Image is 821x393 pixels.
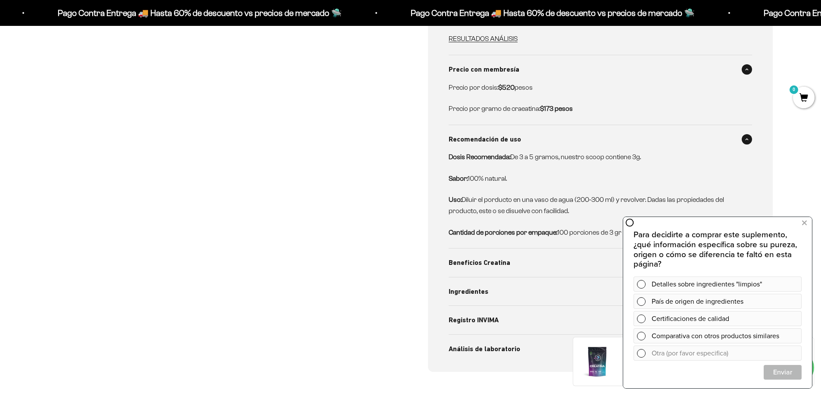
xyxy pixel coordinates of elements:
p: Precio por dosis: pesos [449,82,742,93]
span: Precio con membresía [449,64,519,75]
iframe: zigpoll-iframe [623,216,812,388]
summary: Registro INVIMA [449,306,752,334]
span: Recomendación de uso [449,134,521,145]
mark: 0 [789,85,799,95]
p: 100% natural. [449,173,742,184]
strong: $173 pesos [540,105,573,112]
img: Creatina Monohidrato [580,344,615,379]
strong: Cantidad de porciones por empaque: [449,229,557,236]
summary: Ingredientes [449,277,752,306]
span: Ingredientes [449,286,488,297]
span: Registro INVIMA [449,314,499,326]
strong: Dosis Recomendada: [449,153,510,160]
strong: $520 [498,84,515,91]
span: Beneficios Creatina [449,257,510,268]
p: Precio por gramo de craeatina: [449,103,742,114]
p: Diluir el porducto en una vaso de agua (200-300 ml) y revolver. Dadas las propiedades del product... [449,194,742,216]
p: 100 porciones de 3 gr de Creatina [449,227,742,238]
span: Análisis de laboratorio [449,343,520,355]
summary: Beneficios Creatina [449,248,752,277]
strong: Sabor: [449,175,468,182]
summary: Precio con membresía [449,55,752,84]
a: RESULTADOS ANÁLISIS [449,35,518,42]
p: De 3 a 5 gramos, nuestro scoop contiene 3g. [449,151,742,163]
summary: Análisis de laboratorio [449,335,752,363]
p: Pago Contra Entrega 🚚 Hasta 60% de descuento vs precios de mercado 🛸 [5,6,289,20]
summary: Recomendación de uso [449,125,752,154]
p: Pago Contra Entrega 🚚 Hasta 60% de descuento vs precios de mercado 🛸 [358,6,642,20]
strong: Uso: [449,196,462,203]
a: 0 [793,94,815,103]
